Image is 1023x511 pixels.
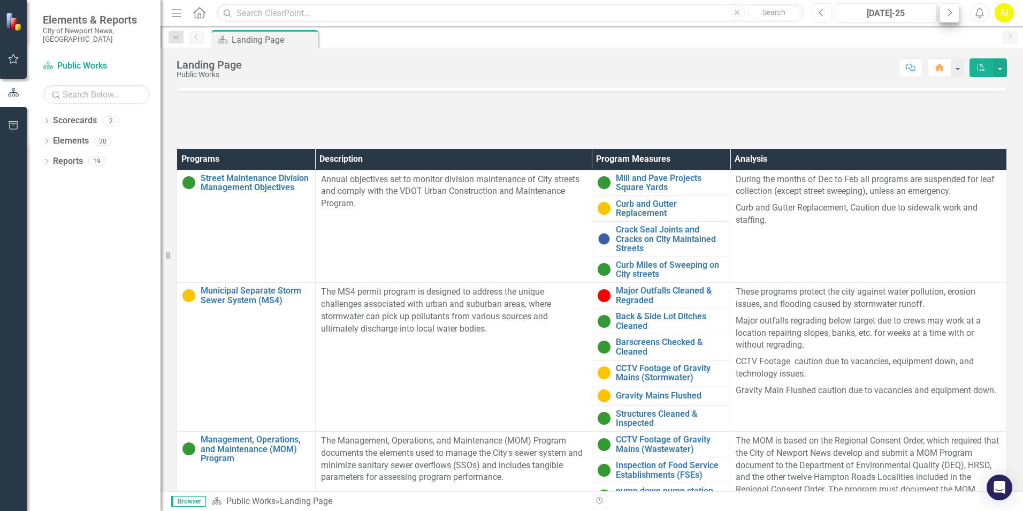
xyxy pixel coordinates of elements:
[598,202,610,215] img: Caution
[736,286,1001,313] p: These programs protect the city against water pollution, erosion issues, and flooding caused by s...
[598,289,610,302] img: Below Target
[43,26,150,44] small: City of Newport News, [GEOGRAPHIC_DATA]
[616,337,725,356] a: Barscreens Checked & Cleaned
[598,389,610,402] img: Caution
[280,496,332,506] div: Landing Page
[321,287,551,334] span: The MS4 permit program is designed to address the unique challenges associated with urban and sub...
[217,4,804,22] input: Search ClearPoint...
[102,116,119,125] div: 2
[616,312,725,330] a: Back & Side Lot Ditches Cleaned
[598,263,610,276] img: On Target
[736,354,1001,382] p: CCTV Footage caution due to vacancies, equipment down, and technology issues.
[321,435,583,483] span: The Management, Operations, and Maintenance (MOM) Program documents the elements used to manage t...
[616,286,725,305] a: Major Outfalls Cleaned & Regraded
[598,341,610,354] img: On Target
[616,174,725,192] a: Mill and Pave Projects Square Yards
[616,391,725,401] a: Gravity Mains Flushed
[598,490,610,502] img: On Target
[598,412,610,425] img: On Target
[182,442,195,455] img: On Target
[598,315,610,328] img: On Target
[53,135,89,147] a: Elements
[598,232,610,245] img: No Information
[736,313,1001,354] p: Major outfalls regrading below target due to crews may work at a location repairing slopes, banks...
[747,5,801,20] button: Search
[43,60,150,72] a: Public Works
[177,59,242,71] div: Landing Page
[616,364,725,382] a: CCTV Footage of Gravity Mains (Stormwater)
[598,366,610,379] img: Caution
[53,155,83,168] a: Reports
[736,174,1001,200] p: During the months of Dec to Feb all programs are suspended for leaf collection (except street swe...
[736,200,1001,227] p: Curb and Gutter Replacement, Caution due to sidewalk work and staffing.
[5,12,24,31] img: ClearPoint Strategy
[226,496,276,506] a: Public Works
[182,176,195,189] img: On Target
[88,157,105,166] div: 19
[201,435,310,463] a: Management, Operations, and Maintenance (MOM) Program
[43,13,150,26] span: Elements & Reports
[94,137,111,146] div: 30
[616,435,725,454] a: CCTV Footage of Gravity Mains (Wastewater)
[616,409,725,428] a: Structures Cleaned & Inspected
[598,176,610,189] img: On Target
[53,115,97,127] a: Scorecards
[321,174,579,209] span: Annual objectives set to monitor division maintenance of City streets and comply with the VDOT Ur...
[736,382,1001,397] p: Gravity Main Flushed caution due to vacancies and equipment down.
[171,496,206,507] span: Browser
[987,475,1012,500] div: Open Intercom Messenger
[211,495,584,508] div: »
[201,174,310,192] a: Street Maintenance Division Management Objectives
[598,464,610,477] img: On Target
[762,8,785,17] span: Search
[182,289,195,302] img: Caution
[616,461,725,479] a: Inspection of Food Service Establishments (FSEs)
[43,85,150,104] input: Search Below...
[616,486,725,505] a: pump down pump station wet well once per year
[616,199,725,218] a: Curb and Gutter Replacement
[598,438,610,451] img: On Target
[616,260,725,279] a: Curb Miles of Sweeping on City streets
[177,71,242,79] div: Public Works
[835,3,937,22] button: [DATE]-25
[616,225,725,253] a: Crack Seal Joints and Cracks on City Maintained Streets
[995,3,1014,22] button: FJ
[201,286,310,305] a: Municipal Separate Storm Sewer System (MS4)
[232,33,316,47] div: Landing Page
[838,7,933,20] div: [DATE]-25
